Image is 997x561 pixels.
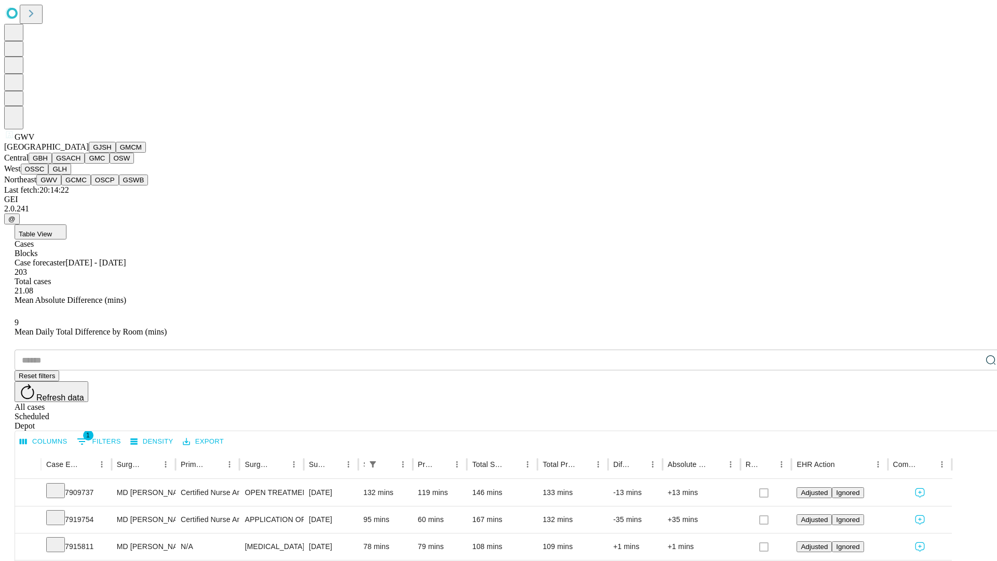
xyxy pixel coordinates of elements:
button: Ignored [832,541,864,552]
button: Menu [774,457,789,472]
div: 78 mins [363,533,408,560]
div: 2.0.241 [4,204,993,213]
button: Adjusted [797,514,832,525]
span: 1 [83,430,93,440]
div: Surgeon Name [117,460,143,469]
button: Sort [920,457,935,472]
span: Total cases [15,277,51,286]
button: Show filters [366,457,380,472]
button: Menu [520,457,535,472]
button: Expand [20,484,36,502]
span: West [4,164,21,173]
div: +35 mins [668,506,735,533]
button: Menu [341,457,356,472]
span: 21.08 [15,286,33,295]
div: 146 mins [472,479,532,506]
button: Sort [327,457,341,472]
button: Sort [709,457,723,472]
button: Sort [208,457,222,472]
button: Sort [80,457,95,472]
button: Adjusted [797,541,832,552]
button: Reset filters [15,370,59,381]
div: Difference [613,460,630,469]
button: Density [128,434,176,450]
span: Case forecaster [15,258,65,267]
div: Absolute Difference [668,460,708,469]
div: Resolved in EHR [746,460,759,469]
div: [DATE] [309,479,353,506]
span: Refresh data [36,393,84,402]
button: Sort [631,457,645,472]
div: MD [PERSON_NAME] [117,479,170,506]
div: Certified Nurse Anesthetist [181,506,234,533]
div: [DATE] [309,506,353,533]
div: +1 mins [668,533,735,560]
div: +13 mins [668,479,735,506]
button: Adjusted [797,487,832,498]
button: GMC [85,153,109,164]
div: +1 mins [613,533,657,560]
div: 132 mins [363,479,408,506]
button: @ [4,213,20,224]
button: GMCM [116,142,146,153]
button: GBH [29,153,52,164]
span: 9 [15,318,19,327]
button: GSACH [52,153,85,164]
button: Refresh data [15,381,88,402]
button: Menu [871,457,885,472]
span: Ignored [836,543,859,551]
div: Total Scheduled Duration [472,460,505,469]
div: 7915811 [46,533,106,560]
button: Ignored [832,514,864,525]
button: Ignored [832,487,864,498]
div: -35 mins [613,506,657,533]
span: Mean Daily Total Difference by Room (mins) [15,327,167,336]
button: Table View [15,224,66,239]
button: Expand [20,538,36,556]
button: Menu [591,457,605,472]
button: Sort [576,457,591,472]
div: Certified Nurse Anesthetist [181,479,234,506]
div: MD [PERSON_NAME] [117,506,170,533]
span: Mean Absolute Difference (mins) [15,296,126,304]
span: Reset filters [19,372,55,380]
span: Northeast [4,175,36,184]
button: OSW [110,153,134,164]
div: 108 mins [472,533,532,560]
button: GJSH [89,142,116,153]
div: Surgery Date [309,460,326,469]
div: EHR Action [797,460,834,469]
div: 133 mins [543,479,603,506]
div: 95 mins [363,506,408,533]
button: Menu [95,457,109,472]
button: Menu [723,457,738,472]
div: Case Epic Id [46,460,79,469]
div: 119 mins [418,479,462,506]
span: Central [4,153,29,162]
div: N/A [181,533,234,560]
span: Last fetch: 20:14:22 [4,185,69,194]
div: MD [PERSON_NAME] [PERSON_NAME] Md [117,533,170,560]
button: Export [180,434,226,450]
span: @ [8,215,16,223]
button: Sort [506,457,520,472]
div: [DATE] [309,533,353,560]
span: Ignored [836,516,859,524]
button: Menu [450,457,464,472]
button: GLH [48,164,71,175]
button: Menu [935,457,949,472]
span: Ignored [836,489,859,497]
button: GSWB [119,175,149,185]
div: Predicted In Room Duration [418,460,435,469]
div: Total Predicted Duration [543,460,575,469]
button: Menu [287,457,301,472]
span: GWV [15,132,34,141]
div: -13 mins [613,479,657,506]
div: Scheduled In Room Duration [363,460,365,469]
div: 132 mins [543,506,603,533]
div: Surgery Name [245,460,271,469]
span: [GEOGRAPHIC_DATA] [4,142,89,151]
div: OPEN TREATMENT BIMALLEOLAR [MEDICAL_DATA] [245,479,298,506]
button: OSCP [91,175,119,185]
div: Comments [893,460,919,469]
